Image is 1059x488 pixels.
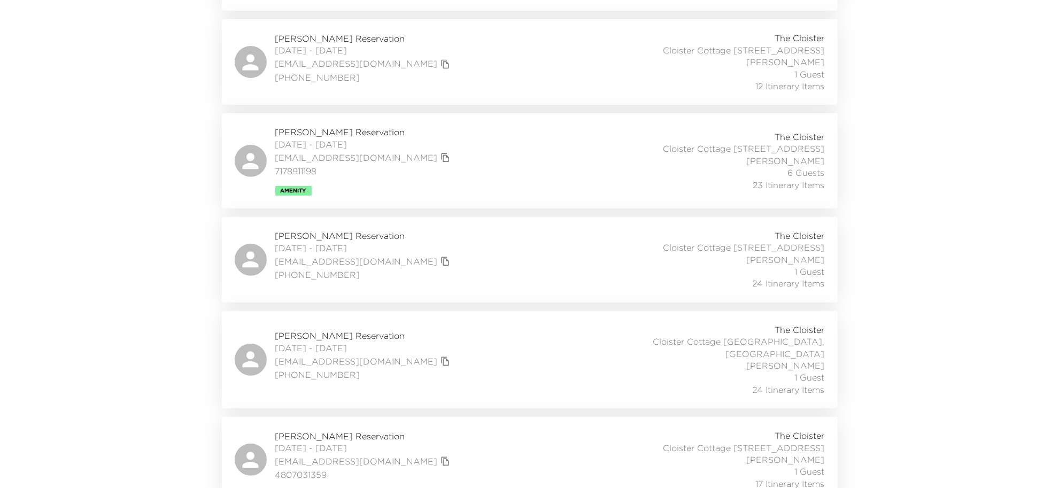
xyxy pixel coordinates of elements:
[222,217,838,303] a: [PERSON_NAME] Reservation[DATE] - [DATE][EMAIL_ADDRESS][DOMAIN_NAME]copy primary member email[PHO...
[438,454,453,469] button: copy primary member email
[788,167,825,179] span: 6 Guests
[747,360,825,371] span: [PERSON_NAME]
[795,266,825,277] span: 1 Guest
[275,126,453,138] span: [PERSON_NAME] Reservation
[275,442,453,454] span: [DATE] - [DATE]
[438,354,453,369] button: copy primary member email
[275,469,453,481] span: 4807031359
[275,230,453,242] span: [PERSON_NAME] Reservation
[775,430,825,441] span: The Cloister
[775,131,825,143] span: The Cloister
[222,19,838,105] a: [PERSON_NAME] Reservation[DATE] - [DATE][EMAIL_ADDRESS][DOMAIN_NAME]copy primary member email[PHO...
[275,269,453,281] span: [PHONE_NUMBER]
[275,330,453,342] span: [PERSON_NAME] Reservation
[753,179,825,191] span: 23 Itinerary Items
[275,369,453,381] span: [PHONE_NUMBER]
[747,155,825,167] span: [PERSON_NAME]
[275,72,453,83] span: [PHONE_NUMBER]
[222,311,838,408] a: [PERSON_NAME] Reservation[DATE] - [DATE][EMAIL_ADDRESS][DOMAIN_NAME]copy primary member email[PHO...
[438,57,453,72] button: copy primary member email
[795,371,825,383] span: 1 Guest
[747,454,825,466] span: [PERSON_NAME]
[747,254,825,266] span: [PERSON_NAME]
[589,336,825,360] span: Cloister Cottage [GEOGRAPHIC_DATA], [GEOGRAPHIC_DATA]
[775,324,825,336] span: The Cloister
[795,68,825,80] span: 1 Guest
[747,56,825,68] span: [PERSON_NAME]
[275,255,438,267] a: [EMAIL_ADDRESS][DOMAIN_NAME]
[281,188,306,194] span: Amenity
[275,342,453,354] span: [DATE] - [DATE]
[663,143,825,154] span: Cloister Cottage [STREET_ADDRESS]
[756,80,825,92] span: 12 Itinerary Items
[275,455,438,467] a: [EMAIL_ADDRESS][DOMAIN_NAME]
[275,355,438,367] a: [EMAIL_ADDRESS][DOMAIN_NAME]
[753,384,825,396] span: 24 Itinerary Items
[275,44,453,56] span: [DATE] - [DATE]
[663,442,825,454] span: Cloister Cottage [STREET_ADDRESS]
[663,242,825,253] span: Cloister Cottage [STREET_ADDRESS]
[775,32,825,44] span: The Cloister
[275,430,453,442] span: [PERSON_NAME] Reservation
[275,33,453,44] span: [PERSON_NAME] Reservation
[438,254,453,269] button: copy primary member email
[795,466,825,477] span: 1 Guest
[275,138,453,150] span: [DATE] - [DATE]
[275,152,438,164] a: [EMAIL_ADDRESS][DOMAIN_NAME]
[663,44,825,56] span: Cloister Cottage [STREET_ADDRESS]
[775,230,825,242] span: The Cloister
[275,242,453,254] span: [DATE] - [DATE]
[275,165,453,177] span: 7178911198
[275,58,438,69] a: [EMAIL_ADDRESS][DOMAIN_NAME]
[222,113,838,208] a: [PERSON_NAME] Reservation[DATE] - [DATE][EMAIL_ADDRESS][DOMAIN_NAME]copy primary member email7178...
[438,150,453,165] button: copy primary member email
[753,277,825,289] span: 24 Itinerary Items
